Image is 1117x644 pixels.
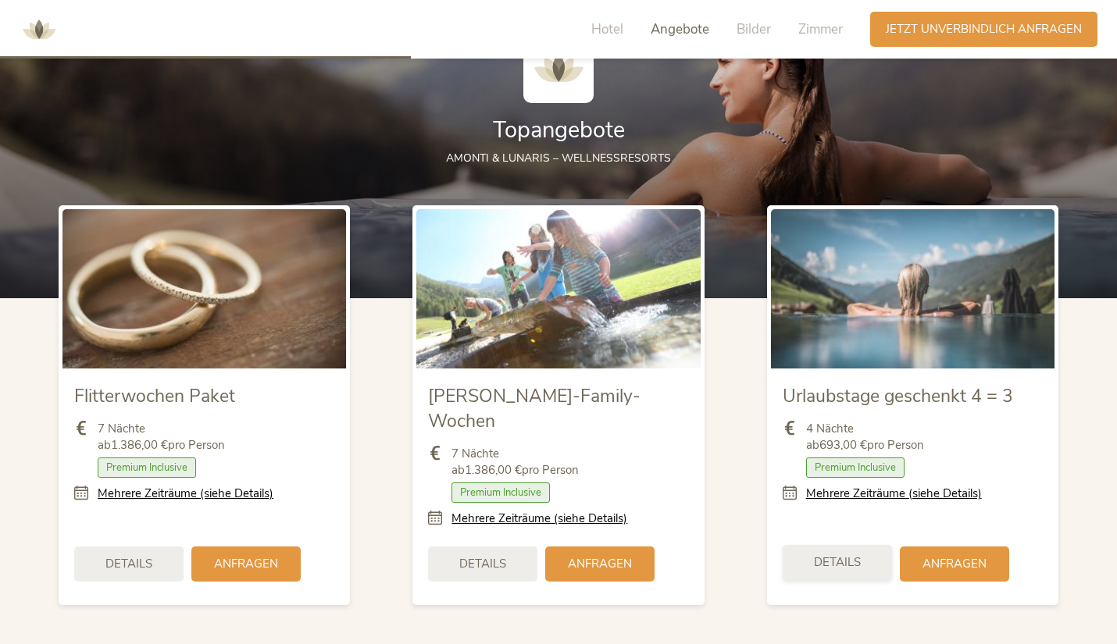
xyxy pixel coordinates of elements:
span: Details [105,556,152,572]
img: AMONTI & LUNARIS Wellnessresort [16,6,62,53]
a: Mehrere Zeiträume (siehe Details) [451,511,627,527]
b: 1.386,00 € [465,462,522,478]
span: Jetzt unverbindlich anfragen [886,21,1082,37]
span: Anfragen [214,556,278,572]
a: AMONTI & LUNARIS Wellnessresort [16,23,62,34]
span: Details [814,554,861,571]
span: 7 Nächte ab pro Person [451,446,579,479]
a: Mehrere Zeiträume (siehe Details) [98,486,273,502]
span: [PERSON_NAME]-Family-Wochen [428,384,641,433]
b: 1.386,00 € [111,437,168,453]
span: Anfragen [923,556,987,572]
span: Bilder [737,20,771,38]
span: Premium Inclusive [806,457,905,478]
img: Urlaubstage geschenkt 4 = 3 [771,209,1055,368]
span: Premium Inclusive [98,457,196,478]
span: 7 Nächte ab pro Person [98,421,225,454]
b: 693,00 € [819,437,867,453]
img: Flitterwochen Paket [62,209,346,368]
span: Anfragen [568,556,632,572]
img: Sommer-Family-Wochen [416,209,700,368]
span: Angebote [651,20,709,38]
span: AMONTI & LUNARIS – Wellnessresorts [446,151,671,165]
a: Mehrere Zeiträume (siehe Details) [806,486,982,502]
span: Urlaubstage geschenkt 4 = 3 [783,384,1013,408]
span: Details [459,556,506,572]
span: Zimmer [798,20,843,38]
span: Topangebote [493,115,625,145]
span: Premium Inclusive [451,482,550,503]
span: Flitterwochen Paket [74,384,235,408]
img: AMONTI & LUNARIS Wellnessresort [523,33,594,103]
span: 4 Nächte ab pro Person [806,421,924,454]
span: Hotel [591,20,623,38]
